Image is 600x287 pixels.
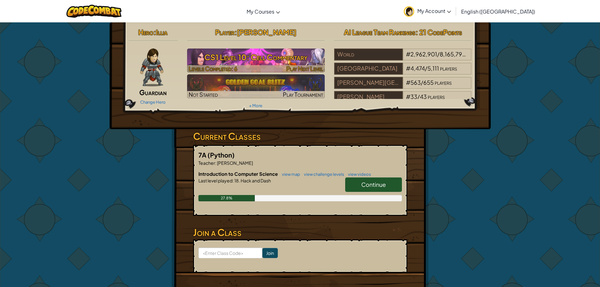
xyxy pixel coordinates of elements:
a: view map [279,172,300,177]
img: CodeCombat logo [66,5,122,18]
span: Hero [138,28,153,37]
span: : [232,178,234,183]
span: / [425,65,427,72]
span: : [234,28,237,37]
div: [PERSON_NAME][GEOGRAPHIC_DATA] [334,77,403,89]
img: guardian-pose.png [140,49,163,86]
span: 563 [410,79,421,86]
span: Teacher [198,160,215,166]
a: [PERSON_NAME][GEOGRAPHIC_DATA]#563/655players [334,83,472,90]
div: [GEOGRAPHIC_DATA] [334,63,403,75]
span: players [466,50,483,58]
span: Introduction to Computer Science [198,171,279,177]
span: / [417,93,420,100]
span: Play Tournament [283,91,323,98]
h3: Join a Class [193,225,407,239]
span: Play Next Level [286,65,323,72]
span: / [421,79,423,86]
span: [PERSON_NAME] [216,160,253,166]
span: # [406,65,410,72]
div: [PERSON_NAME] [334,91,403,103]
input: Join [262,248,278,258]
span: Continue [361,181,386,188]
a: [GEOGRAPHIC_DATA]#4,474/5,111players [334,69,472,76]
span: players [435,79,452,86]
span: Not Started [189,91,218,98]
a: view challenge levels [301,172,344,177]
span: : [153,28,156,37]
span: # [406,79,410,86]
a: + More [249,103,262,108]
span: # [406,93,410,100]
a: English ([GEOGRAPHIC_DATA]) [458,3,538,20]
a: view videos [345,172,371,177]
a: My Courses [243,3,283,20]
span: Last level played [198,178,232,183]
span: 655 [423,79,434,86]
input: <Enter Class Code> [198,248,262,258]
span: / [437,50,440,58]
span: 5,111 [427,65,439,72]
a: World#2,962,901/8,165,799players [334,55,472,62]
h3: CS1 Level 10: Cell Commentary [187,50,325,64]
span: 2,962,901 [410,50,437,58]
span: players [440,65,457,72]
a: [PERSON_NAME]#33/43players [334,97,472,104]
span: : 21 CodePoints [415,28,462,37]
span: 8,165,799 [440,50,466,58]
img: avatar [404,6,414,17]
a: Change Hero [140,100,166,105]
span: Levels Completed: 6 [189,65,237,72]
span: 43 [420,93,427,100]
span: Player [215,28,234,37]
span: My Account [417,8,451,14]
span: 18. [234,178,240,183]
a: My Account [401,1,454,21]
span: 33 [410,93,417,100]
span: AI League Team Rankings [344,28,415,37]
span: (Python) [208,151,235,159]
span: [PERSON_NAME] [237,28,296,37]
span: Hack and Dash [240,178,271,183]
h3: Current Classes [193,129,407,143]
img: CS1 Level 10: Cell Commentary [187,49,325,72]
div: World [334,49,403,60]
span: : [215,160,216,166]
span: # [406,50,410,58]
span: Guardian [139,88,167,97]
span: 7A [198,151,208,159]
a: Not StartedPlay Tournament [187,74,325,98]
span: My Courses [247,8,274,15]
a: Play Next Level [187,49,325,72]
span: Illia [156,28,168,37]
span: English ([GEOGRAPHIC_DATA]) [461,8,535,15]
img: Golden Goal [187,74,325,98]
div: 27.8% [198,195,255,201]
span: 4,474 [410,65,425,72]
span: players [428,93,445,100]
